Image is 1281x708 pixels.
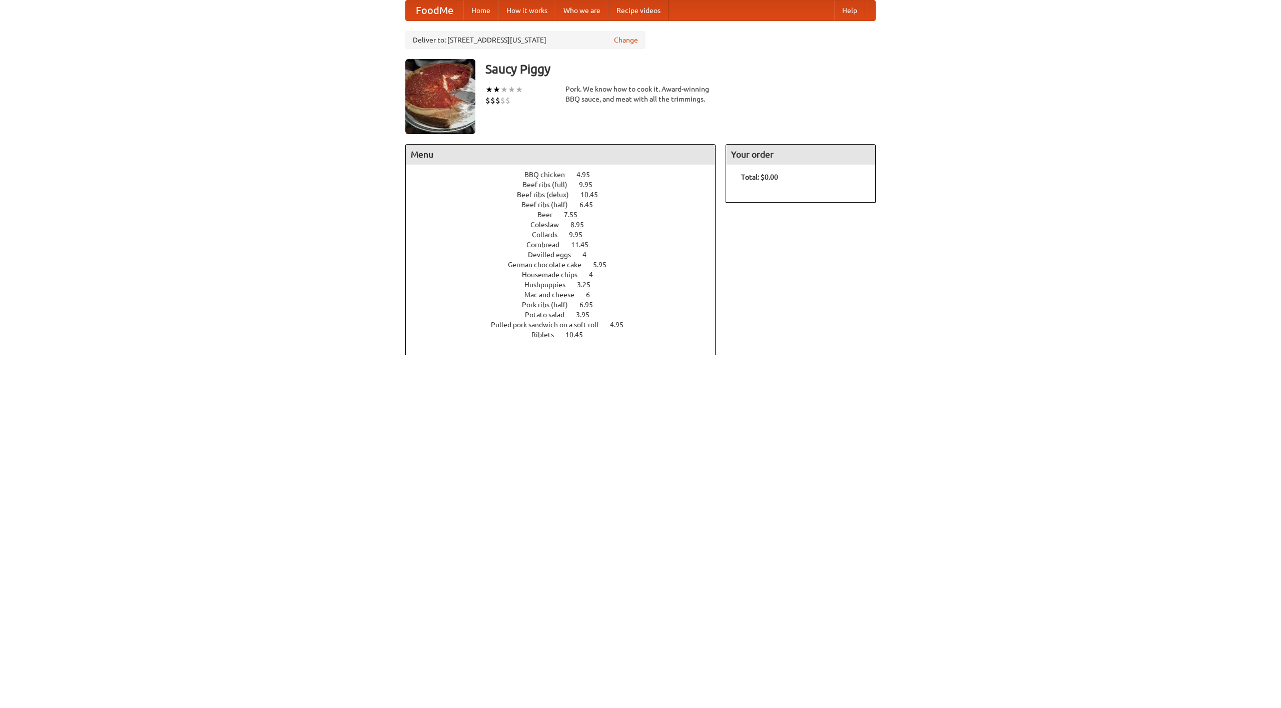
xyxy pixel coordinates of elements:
a: Home [463,1,498,21]
a: Riblets 10.45 [531,331,601,339]
span: 8.95 [570,221,594,229]
span: Beef ribs (full) [522,181,577,189]
span: Collards [532,231,567,239]
li: ★ [493,84,500,95]
span: Beef ribs (delux) [517,191,579,199]
span: 3.95 [576,311,599,319]
span: 4.95 [610,321,633,329]
span: Mac and cheese [524,291,584,299]
a: German chocolate cake 5.95 [508,261,625,269]
span: 9.95 [579,181,602,189]
a: Pork ribs (half) 6.95 [522,301,611,309]
span: Riblets [531,331,564,339]
a: Potato salad 3.95 [525,311,608,319]
span: Devilled eggs [528,251,581,259]
a: Beef ribs (delux) 10.45 [517,191,616,199]
li: $ [490,95,495,106]
a: Devilled eggs 4 [528,251,605,259]
span: 6 [586,291,600,299]
a: Collards 9.95 [532,231,601,239]
a: Beef ribs (half) 6.45 [521,201,611,209]
li: $ [505,95,510,106]
span: 10.45 [580,191,608,199]
span: Beer [537,211,562,219]
div: Deliver to: [STREET_ADDRESS][US_STATE] [405,31,646,49]
a: Housemade chips 4 [522,271,611,279]
span: Beef ribs (half) [521,201,578,209]
h3: Saucy Piggy [485,59,876,79]
a: Cornbread 11.45 [526,241,607,249]
li: ★ [515,84,523,95]
span: Housemade chips [522,271,587,279]
span: Cornbread [526,241,569,249]
div: Pork. We know how to cook it. Award-winning BBQ sauce, and meat with all the trimmings. [565,84,716,104]
li: ★ [485,84,493,95]
span: 4.95 [576,171,600,179]
span: Coleslaw [530,221,569,229]
li: ★ [508,84,515,95]
span: 5.95 [593,261,616,269]
li: $ [485,95,490,106]
span: 6.45 [579,201,603,209]
a: Beef ribs (full) 9.95 [522,181,611,189]
span: German chocolate cake [508,261,591,269]
a: Help [834,1,865,21]
span: 11.45 [571,241,598,249]
span: 4 [589,271,603,279]
a: Hushpuppies 3.25 [524,281,609,289]
span: 4 [582,251,596,259]
a: Change [614,35,638,45]
li: $ [495,95,500,106]
span: 9.95 [569,231,592,239]
a: FoodMe [406,1,463,21]
img: angular.jpg [405,59,475,134]
a: Recipe videos [608,1,669,21]
span: Potato salad [525,311,574,319]
span: Hushpuppies [524,281,575,289]
span: 7.55 [564,211,587,219]
a: Beer 7.55 [537,211,596,219]
li: ★ [500,84,508,95]
b: Total: $0.00 [741,173,778,181]
span: 10.45 [565,331,593,339]
li: $ [500,95,505,106]
a: BBQ chicken 4.95 [524,171,608,179]
span: Pork ribs (half) [522,301,578,309]
span: BBQ chicken [524,171,575,179]
span: 3.25 [577,281,600,289]
a: Coleslaw 8.95 [530,221,602,229]
h4: Menu [406,145,715,165]
a: Mac and cheese 6 [524,291,608,299]
a: Who we are [555,1,608,21]
a: How it works [498,1,555,21]
a: Pulled pork sandwich on a soft roll 4.95 [491,321,642,329]
span: Pulled pork sandwich on a soft roll [491,321,608,329]
span: 6.95 [579,301,603,309]
h4: Your order [726,145,875,165]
